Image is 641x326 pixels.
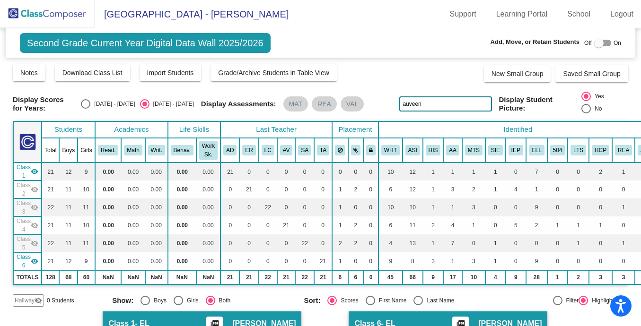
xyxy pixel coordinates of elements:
td: 21 [314,252,332,270]
button: New Small Group [484,65,551,82]
td: 0.00 [196,216,220,234]
button: SA [298,145,311,155]
span: Class 1 [17,163,31,180]
td: 7 [526,163,547,180]
td: 0 [295,180,314,198]
td: 11 [59,180,78,198]
td: 1 [485,234,506,252]
td: NaN [145,270,168,284]
a: Learning Portal [489,7,555,22]
td: 0 [568,198,589,216]
td: NaN [95,270,122,284]
td: 0 [220,234,239,252]
button: ER [242,145,255,155]
td: 1 [332,252,348,270]
td: 6 [332,270,348,284]
td: 10 [78,180,95,198]
mat-icon: visibility_off [31,204,38,211]
td: 0 [547,163,568,180]
span: Off [584,39,592,47]
td: 21 [277,216,296,234]
mat-icon: visibility_off [31,222,38,229]
td: 0 [363,198,378,216]
th: Placement [332,121,378,138]
td: 0 [220,216,239,234]
mat-chip: VAL [341,96,364,112]
td: Ashley Vongphakdy - SPED [13,216,42,234]
td: 0.00 [168,252,196,270]
td: 0 [239,198,258,216]
input: Search... [399,96,492,112]
td: 4 [506,180,526,198]
td: Alyse Donohoe - EL [13,163,42,180]
td: 1 [526,180,547,198]
td: 0 [526,234,547,252]
td: 0 [314,216,332,234]
td: 0 [277,180,296,198]
td: 1 [423,163,444,180]
td: 0 [589,252,612,270]
td: 0 [547,198,568,216]
td: 22 [259,198,277,216]
td: 10 [78,216,95,234]
td: 0 [348,163,364,180]
td: 0 [314,234,332,252]
td: 12 [59,163,78,180]
td: 0 [277,163,296,180]
span: Second Grade Current Year Digital Data Wall 2025/2026 [20,33,271,53]
td: 0 [295,252,314,270]
button: 504 [550,145,565,155]
td: 0 [295,216,314,234]
td: 11 [59,234,78,252]
th: Hispanic [423,138,444,163]
td: 21 [42,216,59,234]
td: 0 [547,252,568,270]
td: 0 [239,216,258,234]
td: 3 [443,180,462,198]
th: Keep away students [332,138,348,163]
button: REA [615,145,632,155]
td: 0.00 [196,198,220,216]
mat-icon: visibility [31,168,38,175]
button: TA [317,145,329,155]
td: 1 [443,198,462,216]
td: 21 [239,270,258,284]
td: 10 [378,198,403,216]
td: 12 [59,252,78,270]
span: Import Students [147,69,194,77]
button: ASI [405,145,420,155]
td: 0 [547,234,568,252]
td: 0.00 [95,163,122,180]
td: 0.00 [121,198,145,216]
a: Logout [603,7,641,22]
td: 1 [612,163,635,180]
button: MTS [465,145,483,155]
td: 7 [443,234,462,252]
td: 0.00 [121,252,145,270]
th: MTSS Module [462,138,485,163]
td: 2 [348,216,364,234]
span: Class 4 [17,217,31,234]
mat-chip: MAT [283,96,308,112]
button: Notes [13,64,45,81]
td: 0 [568,163,589,180]
button: LTS [571,145,586,155]
button: ELL [529,145,544,155]
button: Import Students [140,64,202,81]
td: 0 [348,252,364,270]
td: 9 [526,198,547,216]
td: 0 [348,198,364,216]
th: Girls [78,138,95,163]
td: 22 [259,270,277,284]
td: 11 [78,234,95,252]
button: SIE [488,145,503,155]
mat-radio-group: Select an option [81,99,193,109]
td: 2 [462,180,485,198]
td: 0 [506,198,526,216]
th: Lisa Crowley [259,138,277,163]
td: 0.00 [95,252,122,270]
td: 0 [568,180,589,198]
span: New Small Group [492,70,544,77]
td: 0.00 [121,163,145,180]
td: 0 [259,180,277,198]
